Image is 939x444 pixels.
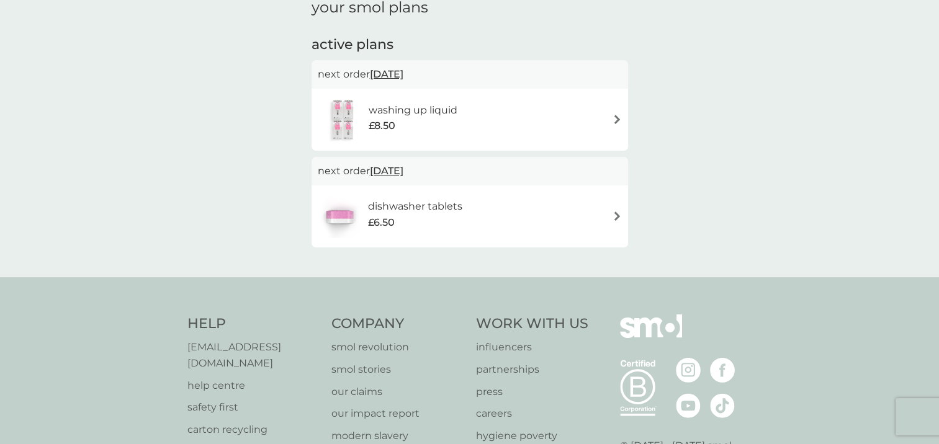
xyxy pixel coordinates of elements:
a: our claims [331,384,464,400]
h2: active plans [312,35,628,55]
img: visit the smol Tiktok page [710,393,735,418]
span: [DATE] [370,62,403,86]
a: our impact report [331,406,464,422]
img: dishwasher tablets [318,195,361,238]
a: [EMAIL_ADDRESS][DOMAIN_NAME] [187,339,320,371]
img: arrow right [613,211,622,221]
h4: Company [331,314,464,334]
h4: Help [187,314,320,334]
span: [DATE] [370,159,403,183]
a: press [476,384,588,400]
a: smol revolution [331,339,464,355]
span: £8.50 [369,118,395,134]
a: carton recycling [187,422,320,438]
a: safety first [187,399,320,415]
img: washing up liquid [318,98,369,141]
img: arrow right [613,115,622,124]
img: visit the smol Facebook page [710,358,735,383]
img: visit the smol Instagram page [676,358,701,383]
h4: Work With Us [476,314,588,334]
a: partnerships [476,362,588,378]
span: £6.50 [368,215,395,231]
p: next order [318,66,622,82]
p: next order [318,163,622,179]
h6: washing up liquid [369,102,457,118]
a: smol stories [331,362,464,378]
img: smol [620,314,682,357]
a: influencers [476,339,588,355]
a: careers [476,406,588,422]
a: help centre [187,378,320,394]
a: hygiene poverty [476,428,588,444]
h6: dishwasher tablets [368,198,462,215]
img: visit the smol Youtube page [676,393,701,418]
